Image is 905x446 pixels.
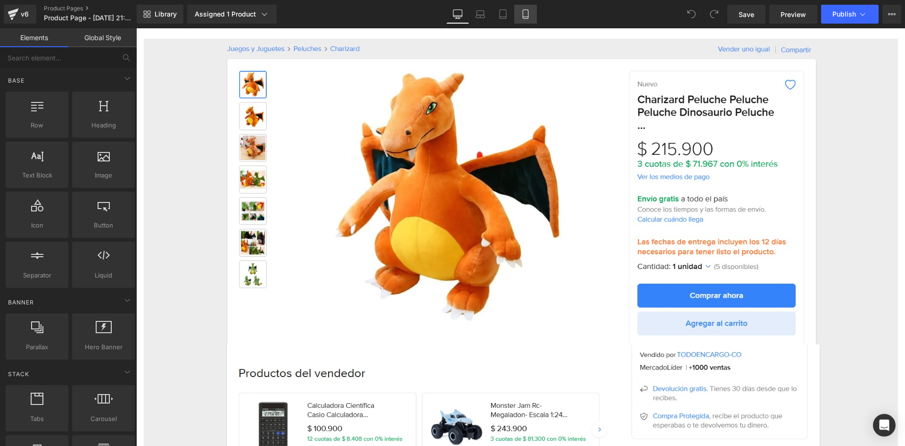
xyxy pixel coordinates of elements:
[682,5,701,24] button: Undo
[75,270,132,280] span: Liquid
[155,10,177,18] span: Library
[469,5,492,24] a: Laptop
[44,5,152,12] a: Product Pages
[19,8,31,20] div: v6
[68,28,137,47] a: Global Style
[4,5,36,24] a: v6
[8,270,66,280] span: Separator
[195,9,269,19] div: Assigned 1 Product
[75,414,132,424] span: Carousel
[705,5,724,24] button: Redo
[7,76,25,85] span: Base
[832,10,856,18] span: Publish
[8,120,66,130] span: Row
[7,370,30,379] span: Stack
[8,342,66,352] span: Parallax
[781,9,806,19] span: Preview
[75,120,132,130] span: Heading
[75,170,132,180] span: Image
[882,5,901,24] button: More
[8,414,66,424] span: Tabs
[137,5,183,24] a: New Library
[7,298,35,307] span: Banner
[514,5,537,24] a: Mobile
[75,220,132,230] span: Button
[821,5,879,24] button: Publish
[769,5,817,24] a: Preview
[739,9,754,19] span: Save
[8,220,66,230] span: Icon
[446,5,469,24] a: Desktop
[75,342,132,352] span: Hero Banner
[44,14,134,22] span: Product Page - [DATE] 21:40:47
[492,5,514,24] a: Tablet
[8,170,66,180] span: Text Block
[873,414,896,437] div: Open Intercom Messenger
